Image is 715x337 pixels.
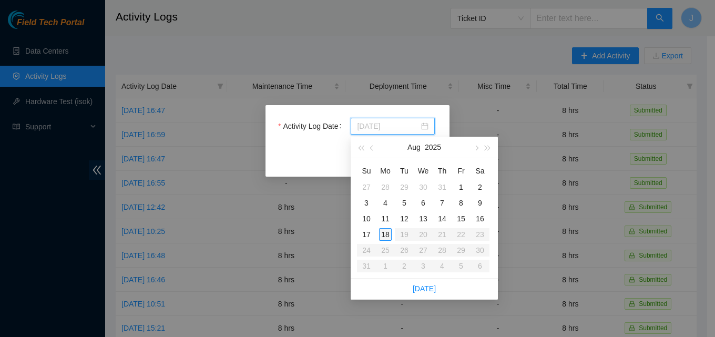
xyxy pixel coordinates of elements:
td: 2025-08-11 [376,211,395,227]
td: 2025-07-29 [395,179,414,195]
td: 2025-08-07 [433,195,452,211]
label: Activity Log Date [278,118,345,135]
th: Tu [395,162,414,179]
input: Activity Log Date [357,120,419,132]
td: 2025-07-28 [376,179,395,195]
div: 12 [398,212,411,225]
th: Fr [452,162,471,179]
td: 2025-08-04 [376,195,395,211]
td: 2025-08-08 [452,195,471,211]
div: 13 [417,212,430,225]
td: 2025-07-30 [414,179,433,195]
button: 2025 [425,137,441,158]
div: 28 [379,181,392,193]
div: 7 [436,197,448,209]
td: 2025-08-13 [414,211,433,227]
div: 15 [455,212,467,225]
div: 6 [417,197,430,209]
td: 2025-08-03 [357,195,376,211]
div: 11 [379,212,392,225]
td: 2025-07-31 [433,179,452,195]
div: 14 [436,212,448,225]
td: 2025-08-17 [357,227,376,242]
td: 2025-08-02 [471,179,489,195]
div: 2 [474,181,486,193]
th: Th [433,162,452,179]
div: 8 [455,197,467,209]
td: 2025-08-12 [395,211,414,227]
td: 2025-07-27 [357,179,376,195]
td: 2025-08-06 [414,195,433,211]
td: 2025-08-16 [471,211,489,227]
td: 2025-08-15 [452,211,471,227]
td: 2025-08-09 [471,195,489,211]
div: 3 [360,197,373,209]
th: Sa [471,162,489,179]
div: 17 [360,228,373,241]
td: 2025-08-10 [357,211,376,227]
div: 27 [360,181,373,193]
td: 2025-08-01 [452,179,471,195]
div: 1 [455,181,467,193]
div: 16 [474,212,486,225]
td: 2025-08-05 [395,195,414,211]
th: Mo [376,162,395,179]
th: We [414,162,433,179]
td: 2025-08-14 [433,211,452,227]
div: 18 [379,228,392,241]
div: 31 [436,181,448,193]
a: [DATE] [413,284,436,293]
div: 4 [379,197,392,209]
div: 10 [360,212,373,225]
div: 30 [417,181,430,193]
div: 9 [474,197,486,209]
th: Su [357,162,376,179]
td: 2025-08-18 [376,227,395,242]
div: 29 [398,181,411,193]
button: Aug [407,137,421,158]
div: 5 [398,197,411,209]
